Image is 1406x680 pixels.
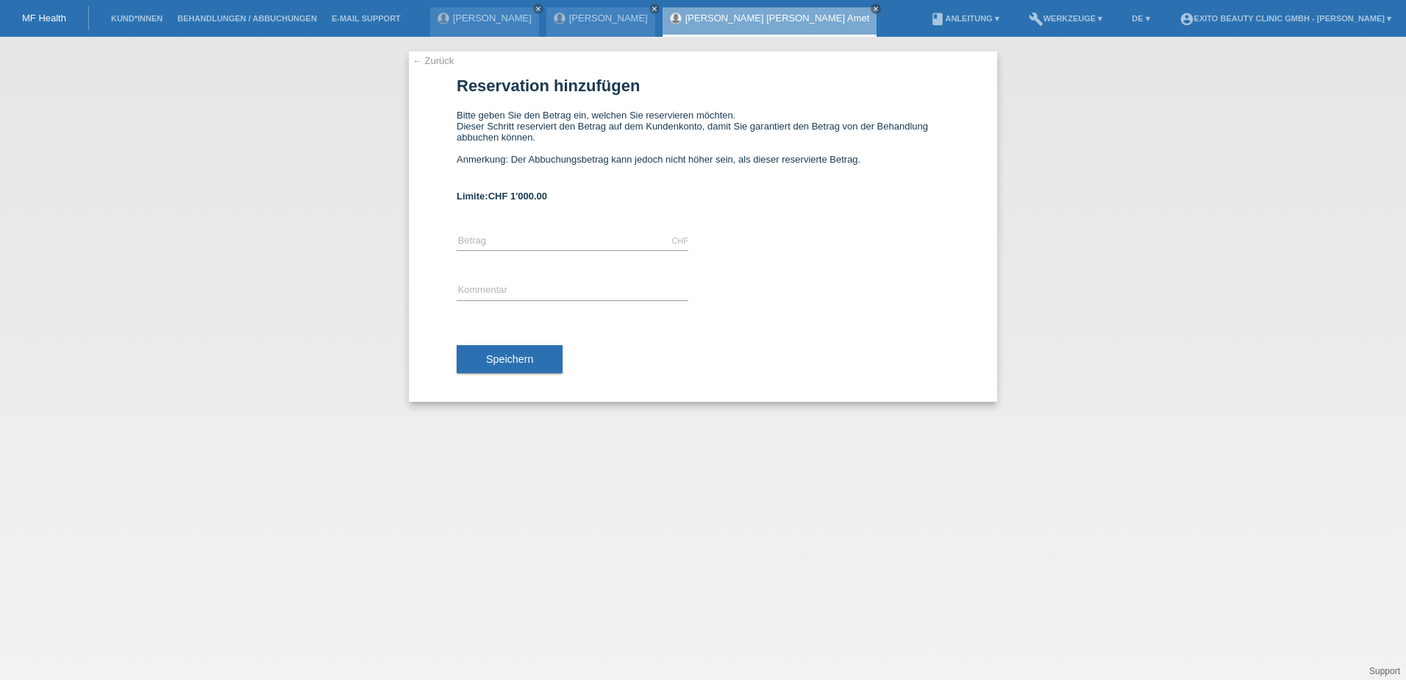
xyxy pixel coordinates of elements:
[413,55,454,66] a: ← Zurück
[457,110,949,176] div: Bitte geben Sie den Betrag ein, welchen Sie reservieren möchten. Dieser Schritt reserviert den Be...
[22,13,66,24] a: MF Health
[457,345,563,373] button: Speichern
[486,353,533,365] span: Speichern
[1124,14,1157,23] a: DE ▾
[1369,666,1400,676] a: Support
[170,14,324,23] a: Behandlungen / Abbuchungen
[453,13,532,24] a: [PERSON_NAME]
[324,14,408,23] a: E-Mail Support
[872,5,879,13] i: close
[671,236,688,245] div: CHF
[923,14,1006,23] a: bookAnleitung ▾
[569,13,648,24] a: [PERSON_NAME]
[930,12,945,26] i: book
[457,191,547,202] b: Limite:
[104,14,170,23] a: Kund*innen
[1029,12,1043,26] i: build
[649,4,660,14] a: close
[871,4,881,14] a: close
[685,13,870,24] a: [PERSON_NAME] [PERSON_NAME] Amet
[535,5,542,13] i: close
[1021,14,1110,23] a: buildWerkzeuge ▾
[1180,12,1194,26] i: account_circle
[488,191,547,202] span: CHF 1'000.00
[1172,14,1399,23] a: account_circleExito Beauty Clinic GmbH - [PERSON_NAME] ▾
[533,4,543,14] a: close
[651,5,658,13] i: close
[457,77,949,95] h1: Reservation hinzufügen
